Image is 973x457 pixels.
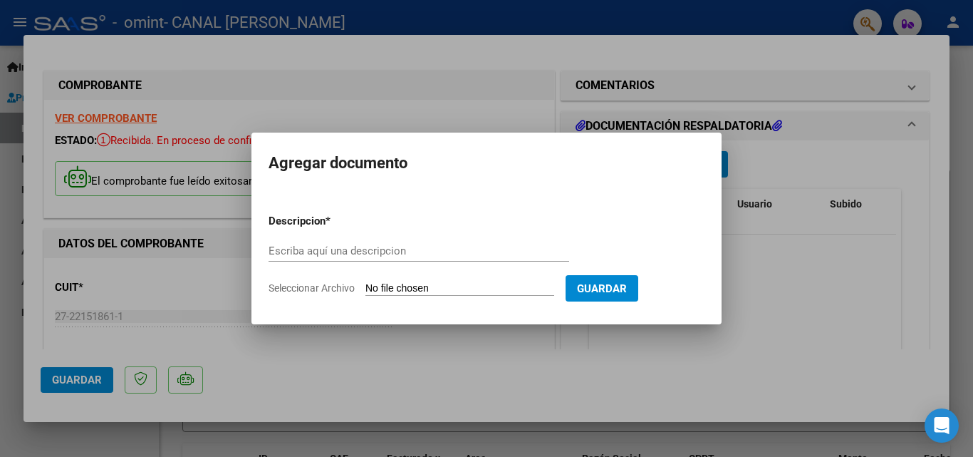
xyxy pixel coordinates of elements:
[269,150,704,177] h2: Agregar documento
[577,282,627,295] span: Guardar
[269,213,400,230] p: Descripcion
[566,275,638,302] button: Guardar
[269,282,355,294] span: Seleccionar Archivo
[925,409,959,443] div: Open Intercom Messenger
